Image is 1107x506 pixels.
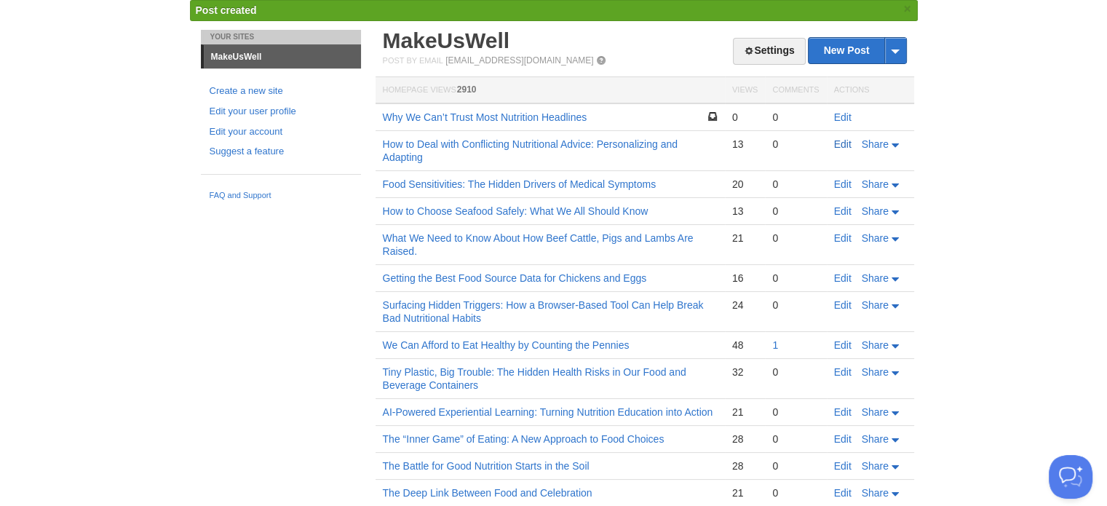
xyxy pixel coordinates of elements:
[772,459,819,473] div: 0
[862,232,889,244] span: Share
[862,138,889,150] span: Share
[732,272,758,285] div: 16
[383,111,587,123] a: Why We Can’t Trust Most Nutrition Headlines
[732,339,758,352] div: 48
[732,299,758,312] div: 24
[834,433,852,445] a: Edit
[862,178,889,190] span: Share
[383,178,656,190] a: Food Sensitivities: The Hidden Drivers of Medical Symptoms
[732,232,758,245] div: 21
[383,232,694,257] a: What We Need to Know About How Beef Cattle, Pigs and Lambs Are Raised.
[862,433,889,445] span: Share
[383,28,510,52] a: MakeUsWell
[772,406,819,419] div: 0
[383,56,443,65] span: Post by Email
[772,138,819,151] div: 0
[733,38,805,65] a: Settings
[732,205,758,218] div: 13
[862,299,889,311] span: Share
[862,205,889,217] span: Share
[772,432,819,446] div: 0
[383,460,590,472] a: The Battle for Good Nutrition Starts in the Soil
[765,77,826,104] th: Comments
[772,178,819,191] div: 0
[210,84,352,99] a: Create a new site
[772,339,778,351] a: 1
[809,38,905,63] a: New Post
[834,111,852,123] a: Edit
[204,45,361,68] a: MakeUsWell
[862,460,889,472] span: Share
[383,487,592,499] a: The Deep Link Between Food and Celebration
[834,232,852,244] a: Edit
[834,487,852,499] a: Edit
[772,205,819,218] div: 0
[772,232,819,245] div: 0
[772,272,819,285] div: 0
[210,124,352,140] a: Edit your account
[772,486,819,499] div: 0
[732,178,758,191] div: 20
[834,460,852,472] a: Edit
[383,366,686,391] a: Tiny Plastic, Big Trouble: The Hidden Health Risks in Our Food and Beverage Containers
[862,366,889,378] span: Share
[210,144,352,159] a: Suggest a feature
[196,4,257,16] span: Post created
[862,487,889,499] span: Share
[827,77,914,104] th: Actions
[383,406,713,418] a: AI-Powered Experiential Learning: Turning Nutrition Education into Action
[725,77,765,104] th: Views
[210,104,352,119] a: Edit your user profile
[383,433,664,445] a: The “Inner Game” of Eating: A New Approach to Food Choices
[862,406,889,418] span: Share
[732,432,758,446] div: 28
[772,365,819,379] div: 0
[376,77,725,104] th: Homepage Views
[210,189,352,202] a: FAQ and Support
[772,111,819,124] div: 0
[834,339,852,351] a: Edit
[1049,455,1092,499] iframe: Help Scout Beacon - Open
[732,486,758,499] div: 21
[862,272,889,284] span: Share
[834,299,852,311] a: Edit
[383,138,678,163] a: How to Deal with Conflicting Nutritional Advice: Personalizing and Adapting
[862,339,889,351] span: Share
[445,55,593,66] a: [EMAIL_ADDRESS][DOMAIN_NAME]
[834,366,852,378] a: Edit
[834,178,852,190] a: Edit
[772,299,819,312] div: 0
[201,30,361,44] li: Your Sites
[732,365,758,379] div: 32
[732,138,758,151] div: 13
[732,111,758,124] div: 0
[834,272,852,284] a: Edit
[383,205,648,217] a: How to Choose Seafood Safely: What We All Should Know
[732,406,758,419] div: 21
[834,406,852,418] a: Edit
[383,339,630,351] a: We Can Afford to Eat Healthy by Counting the Pennies
[457,84,477,95] span: 2910
[732,459,758,473] div: 28
[834,138,852,150] a: Edit
[383,272,647,284] a: Getting the Best Food Source Data for Chickens and Eggs
[383,299,704,324] a: Surfacing Hidden Triggers: How a Browser-Based Tool Can Help Break Bad Nutritional Habits
[834,205,852,217] a: Edit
